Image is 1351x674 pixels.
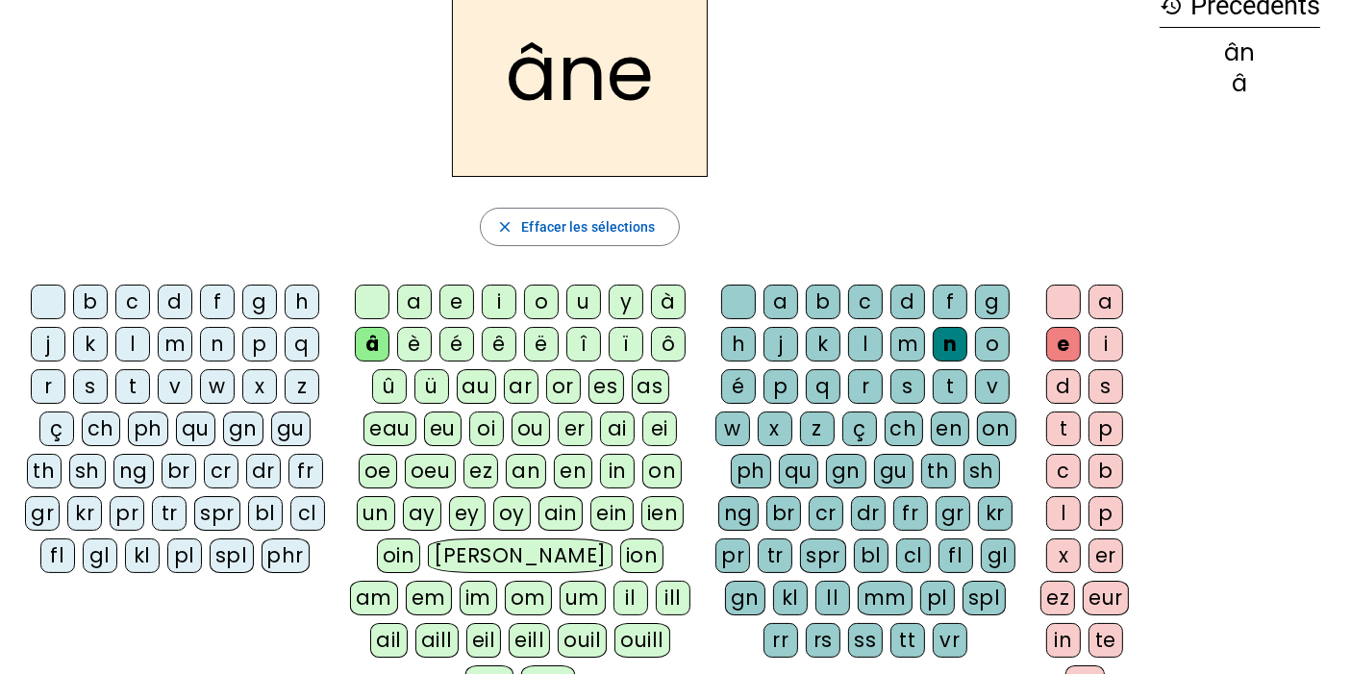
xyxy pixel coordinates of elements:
div: un [357,496,395,531]
span: Effacer les sélections [521,215,655,238]
div: s [1088,369,1123,404]
div: qu [779,454,818,488]
div: ll [815,581,850,615]
div: in [600,454,635,488]
div: ouil [558,623,607,658]
div: oi [469,412,504,446]
div: c [848,285,883,319]
div: b [1088,454,1123,488]
div: gr [25,496,60,531]
div: â [355,327,389,362]
div: m [890,327,925,362]
div: ou [512,412,550,446]
div: cr [204,454,238,488]
div: à [651,285,686,319]
div: s [890,369,925,404]
div: tr [152,496,187,531]
div: pl [167,538,202,573]
div: a [397,285,432,319]
div: am [350,581,398,615]
div: f [200,285,235,319]
div: p [1088,412,1123,446]
div: dr [851,496,886,531]
div: spr [800,538,846,573]
div: te [1088,623,1123,658]
div: br [766,496,801,531]
div: ng [113,454,154,488]
div: oeu [405,454,457,488]
div: mm [858,581,913,615]
div: pr [715,538,750,573]
div: spr [194,496,240,531]
div: fr [893,496,928,531]
div: om [505,581,552,615]
div: spl [210,538,254,573]
div: es [588,369,624,404]
div: i [1088,327,1123,362]
div: cr [809,496,843,531]
div: eau [363,412,416,446]
div: g [242,285,277,319]
div: rs [806,623,840,658]
div: um [560,581,606,615]
div: ch [82,412,120,446]
div: pr [110,496,144,531]
div: v [158,369,192,404]
div: r [848,369,883,404]
div: k [806,327,840,362]
div: v [975,369,1010,404]
div: g [975,285,1010,319]
div: ez [463,454,498,488]
div: er [558,412,592,446]
div: ô [651,327,686,362]
div: e [439,285,474,319]
div: kl [125,538,160,573]
div: ill [656,581,690,615]
div: ey [449,496,486,531]
div: t [115,369,150,404]
div: o [524,285,559,319]
button: Effacer les sélections [480,208,679,246]
div: ch [885,412,923,446]
div: eil [466,623,502,658]
div: p [763,369,798,404]
div: ï [609,327,643,362]
div: ph [731,454,771,488]
div: tt [890,623,925,658]
div: er [1088,538,1123,573]
div: ez [1040,581,1075,615]
div: n [200,327,235,362]
div: l [1046,496,1081,531]
div: kl [773,581,808,615]
div: k [73,327,108,362]
div: d [1046,369,1081,404]
mat-icon: close [496,218,513,236]
div: ân [1160,41,1320,64]
div: ein [590,496,634,531]
div: e [1046,327,1081,362]
div: ê [482,327,516,362]
div: w [715,412,750,446]
div: n [933,327,967,362]
div: fl [938,538,973,573]
div: as [632,369,669,404]
div: eur [1083,581,1129,615]
div: kr [67,496,102,531]
div: dr [246,454,281,488]
div: cl [290,496,325,531]
div: ar [504,369,538,404]
div: ei [642,412,677,446]
div: b [806,285,840,319]
div: ë [524,327,559,362]
div: im [460,581,497,615]
div: ng [718,496,759,531]
div: kr [978,496,1013,531]
div: o [975,327,1010,362]
div: th [921,454,956,488]
div: ail [370,623,408,658]
div: p [1088,496,1123,531]
div: or [546,369,581,404]
div: t [933,369,967,404]
div: q [285,327,319,362]
div: gr [936,496,970,531]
